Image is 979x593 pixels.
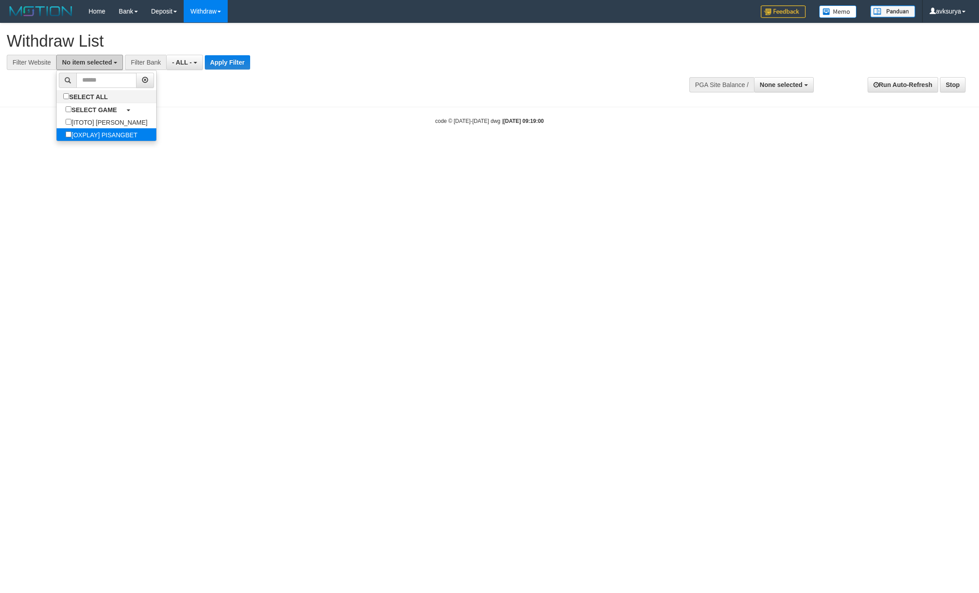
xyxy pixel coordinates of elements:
[71,106,117,113] b: SELECT GAME
[66,119,71,125] input: [ITOTO] [PERSON_NAME]
[819,5,857,18] img: Button%20Memo.svg
[125,55,166,70] div: Filter Bank
[166,55,203,70] button: - ALL -
[63,93,69,99] input: SELECT ALL
[57,90,117,103] label: SELECT ALL
[62,59,112,66] span: No item selected
[760,81,803,88] span: None selected
[56,55,123,70] button: No item selected
[754,77,814,92] button: None selected
[7,32,644,50] h1: Withdraw List
[7,55,56,70] div: Filter Website
[435,118,544,124] small: code © [DATE]-[DATE] dwg |
[761,5,806,18] img: Feedback.jpg
[57,116,156,128] label: [ITOTO] [PERSON_NAME]
[66,131,71,137] input: [OXPLAY] PISANGBET
[66,106,71,112] input: SELECT GAME
[870,5,915,17] img: panduan.png
[57,128,146,141] label: [OXPLAY] PISANGBET
[940,77,966,92] a: Stop
[172,59,192,66] span: - ALL -
[7,4,75,18] img: MOTION_logo.png
[868,77,938,92] a: Run Auto-Refresh
[57,103,156,116] a: SELECT GAME
[205,55,250,70] button: Apply Filter
[503,118,544,124] strong: [DATE] 09:19:00
[689,77,754,92] div: PGA Site Balance /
